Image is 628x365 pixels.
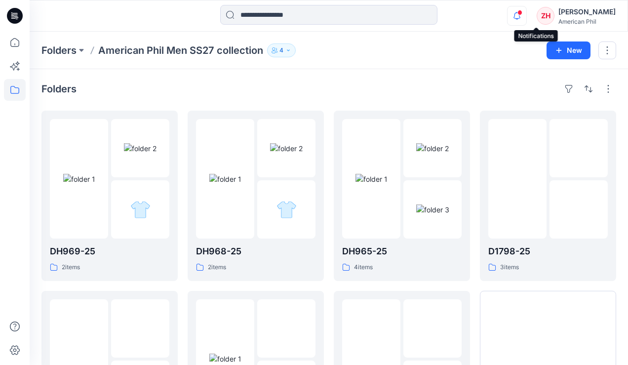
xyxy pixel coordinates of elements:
div: ZH [537,7,554,25]
p: DH968-25 [196,244,315,258]
h4: Folders [41,83,77,95]
img: folder 3 [562,204,595,215]
p: 4 [279,45,283,56]
p: American Phil Men SS27 collection [98,43,263,57]
img: folder 3 [416,204,449,215]
div: [PERSON_NAME] [558,6,616,18]
p: DH969-25 [50,244,169,258]
img: folder 1 [63,174,95,184]
img: folder 2 [270,143,303,154]
p: 2 items [208,262,226,273]
img: folder 1 [209,174,241,184]
a: folder 1folder 2folder 3D1798-253items [480,111,616,281]
img: folder 1 [209,354,241,364]
button: 4 [267,43,296,57]
p: DH965-25 [342,244,462,258]
a: Folders [41,43,77,57]
img: folder 2 [416,323,449,333]
img: folder 2 [124,143,157,154]
p: D1798-25 [488,244,608,258]
img: folder 2 [270,323,303,333]
img: folder 1 [355,174,388,184]
img: folder 2 [124,323,157,333]
div: American Phil [558,18,616,25]
img: folder 3 [130,200,151,220]
button: New [547,41,590,59]
img: folder 2 [416,143,449,154]
a: folder 1folder 2folder 3DH968-252items [188,111,324,281]
p: 2 items [62,262,80,273]
a: folder 1folder 2folder 3DH969-252items [41,111,178,281]
a: folder 1folder 2folder 3DH965-254items [334,111,470,281]
img: folder 3 [276,200,297,220]
p: 3 items [500,262,519,273]
p: 4 items [354,262,373,273]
